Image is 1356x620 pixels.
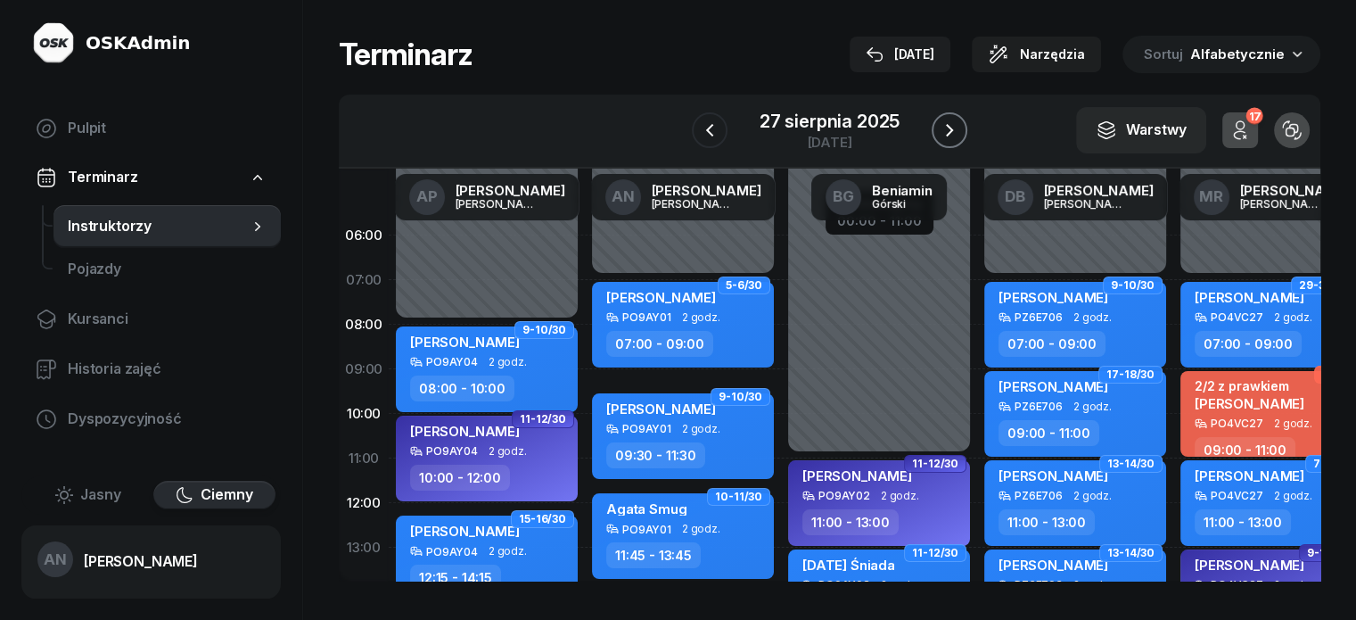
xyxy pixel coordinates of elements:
[339,38,473,70] h1: Terminarz
[1240,184,1350,197] div: [PERSON_NAME]
[719,395,762,399] span: 9-10/30
[1073,490,1112,502] span: 2 godz.
[520,417,566,421] span: 11-12/30
[84,554,198,568] div: [PERSON_NAME]
[1122,36,1320,73] button: Sortuj Alfabetycznie
[410,376,514,401] div: 08:00 - 10:00
[339,525,389,570] div: 13:00
[833,189,854,204] span: BG
[682,311,720,324] span: 2 godz.
[1005,189,1025,204] span: DB
[456,198,541,210] div: [PERSON_NAME]
[652,198,737,210] div: [PERSON_NAME]
[1073,401,1112,413] span: 2 godz.
[1274,579,1312,591] span: 2 godz.
[21,157,281,198] a: Terminarz
[1195,557,1304,574] span: [PERSON_NAME]
[622,311,671,323] div: PO9AY01
[426,356,478,368] div: PO9AY04
[21,298,281,341] a: Kursanci
[456,184,565,197] div: [PERSON_NAME]
[426,546,478,558] div: PO9AY04
[606,401,716,417] span: [PERSON_NAME]
[395,174,579,220] a: AP[PERSON_NAME][PERSON_NAME]
[339,570,389,615] div: 14:00
[999,420,1099,446] div: 09:00 - 11:00
[760,136,900,149] div: [DATE]
[1015,401,1063,412] div: PZ6E706
[339,213,389,258] div: 06:00
[1107,551,1155,555] span: 13-14/30
[1240,198,1326,210] div: [PERSON_NAME]
[1222,112,1258,148] button: 17
[80,484,121,507] span: Jasny
[21,348,281,391] a: Historia zajęć
[68,408,267,431] span: Dyspozycyjność
[606,542,701,568] div: 11:45 - 13:45
[68,215,249,238] span: Instruktorzy
[999,289,1108,306] span: [PERSON_NAME]
[1015,311,1063,323] div: PZ6E706
[1044,184,1154,197] div: [PERSON_NAME]
[201,484,253,507] span: Ciemny
[682,423,720,435] span: 2 godz.
[1211,311,1263,323] div: PO4VC27
[1274,417,1312,430] span: 2 godz.
[1076,107,1206,153] button: Warstwy
[416,189,438,204] span: AP
[1020,44,1085,65] span: Narzędzia
[1144,43,1187,66] span: Sortuj
[612,189,635,204] span: AN
[1195,378,1304,393] div: 2/2 z prawkiem
[715,495,762,499] span: 10-11/30
[802,557,895,574] span: [DATE] Śniada
[1096,119,1187,142] div: Warstwy
[811,174,947,220] a: BGBeniaminGórski
[1274,311,1312,324] span: 2 godz.
[1044,198,1130,210] div: [PERSON_NAME]
[153,481,276,509] button: Ciemny
[1211,579,1263,591] div: PO4VC27
[44,552,67,567] span: AN
[1307,551,1351,555] span: 9-10/30
[818,490,870,501] div: PO9AY02
[489,445,527,458] span: 2 godz.
[726,284,762,287] span: 5-6/30
[426,445,478,457] div: PO9AY04
[410,565,501,591] div: 12:15 - 14:15
[760,112,900,130] div: 27 sierpnia 2025
[818,579,870,591] div: PO9AY02
[1211,490,1263,501] div: PO4VC27
[522,328,566,332] span: 9-10/30
[339,347,389,392] div: 09:00
[881,490,919,502] span: 2 godz.
[912,551,958,555] span: 11-12/30
[339,392,389,436] div: 10:00
[1313,462,1351,466] span: 7-8/30
[1195,289,1304,306] span: [PERSON_NAME]
[339,481,389,525] div: 12:00
[912,462,958,466] span: 11-12/30
[622,524,671,535] div: PO9AY01
[1195,331,1302,357] div: 07:00 - 09:00
[1211,417,1263,429] div: PO4VC27
[999,378,1108,395] span: [PERSON_NAME]
[591,174,776,220] a: AN[PERSON_NAME][PERSON_NAME]
[68,358,267,381] span: Historia zajęć
[1274,490,1312,502] span: 2 godz.
[682,523,720,535] span: 2 godz.
[1195,509,1291,535] div: 11:00 - 13:00
[339,258,389,302] div: 07:00
[53,248,281,291] a: Pojazdy
[881,579,919,591] span: 2 godz.
[1015,579,1063,591] div: PZ6E706
[983,174,1168,220] a: DB[PERSON_NAME][PERSON_NAME]
[606,331,713,357] div: 07:00 - 09:00
[27,481,150,509] button: Jasny
[1106,373,1155,376] span: 17-18/30
[1111,284,1155,287] span: 9-10/30
[410,465,510,491] div: 10:00 - 12:00
[802,467,912,484] span: [PERSON_NAME]
[622,423,671,434] div: PO9AY01
[972,37,1101,72] button: Narzędzia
